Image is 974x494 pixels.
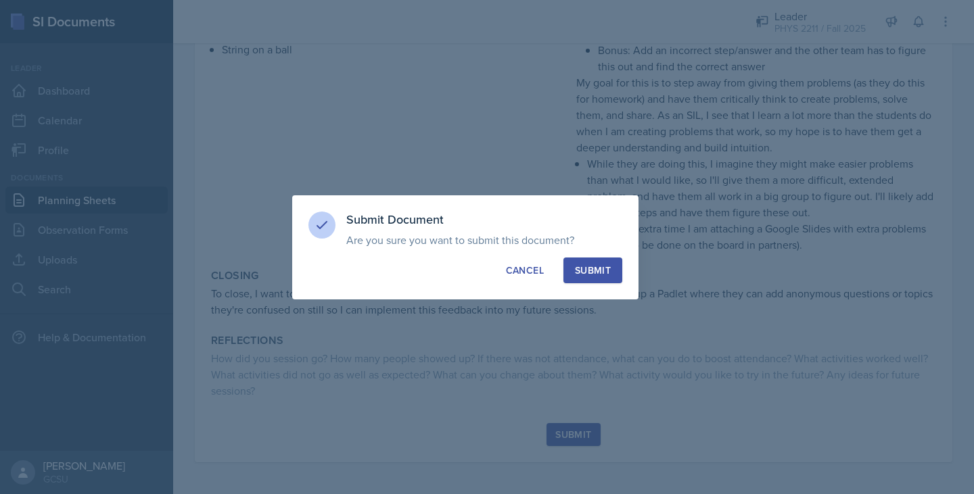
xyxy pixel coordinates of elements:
button: Submit [563,257,622,283]
div: Submit [575,264,611,277]
div: Cancel [506,264,544,277]
button: Cancel [494,257,555,283]
p: Are you sure you want to submit this document? [346,233,622,247]
h3: Submit Document [346,212,622,228]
